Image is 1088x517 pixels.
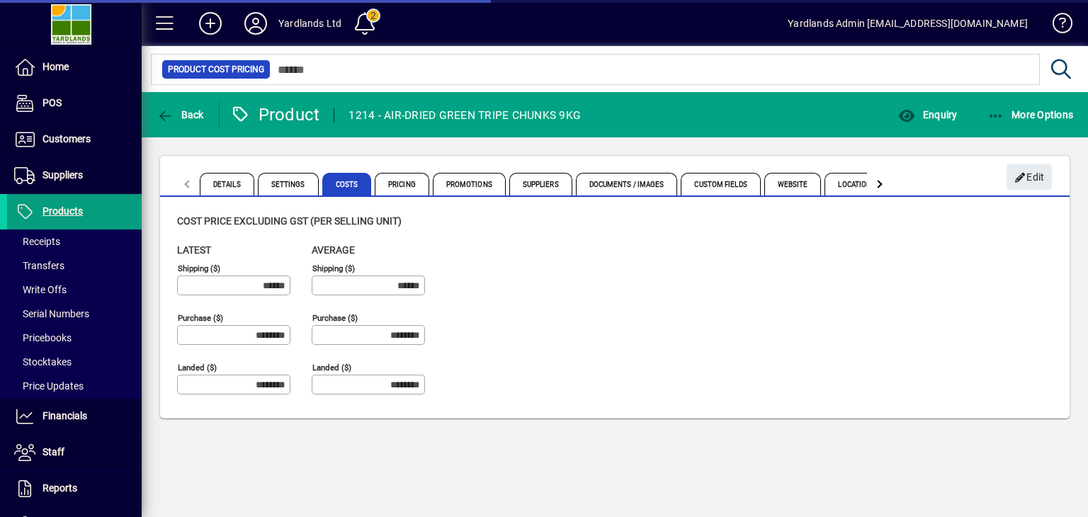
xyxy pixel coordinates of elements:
[312,244,355,256] span: Average
[764,173,822,195] span: Website
[7,50,142,85] a: Home
[7,435,142,470] a: Staff
[7,229,142,254] a: Receipts
[42,61,69,72] span: Home
[177,244,211,256] span: Latest
[233,11,278,36] button: Profile
[14,236,60,247] span: Receipts
[14,356,72,368] span: Stocktakes
[178,263,220,273] mat-label: Shipping ($)
[278,12,341,35] div: Yardlands Ltd
[142,102,220,127] app-page-header-button: Back
[824,173,889,195] span: Locations
[7,122,142,157] a: Customers
[157,109,204,120] span: Back
[312,263,355,273] mat-label: Shipping ($)
[1007,164,1052,190] button: Edit
[7,158,142,193] a: Suppliers
[322,173,372,195] span: Costs
[42,205,83,217] span: Products
[14,260,64,271] span: Transfers
[375,173,429,195] span: Pricing
[7,350,142,374] a: Stocktakes
[7,399,142,434] a: Financials
[178,313,223,323] mat-label: Purchase ($)
[576,173,678,195] span: Documents / Images
[1042,3,1070,49] a: Knowledge Base
[258,173,319,195] span: Settings
[177,215,402,227] span: Cost price excluding GST (per selling unit)
[1014,166,1045,189] span: Edit
[42,446,64,458] span: Staff
[895,102,960,127] button: Enquiry
[178,363,217,373] mat-label: Landed ($)
[42,410,87,421] span: Financials
[14,284,67,295] span: Write Offs
[7,326,142,350] a: Pricebooks
[42,97,62,108] span: POS
[7,278,142,302] a: Write Offs
[7,374,142,398] a: Price Updates
[984,102,1077,127] button: More Options
[14,380,84,392] span: Price Updates
[788,12,1028,35] div: Yardlands Admin [EMAIL_ADDRESS][DOMAIN_NAME]
[42,482,77,494] span: Reports
[14,332,72,343] span: Pricebooks
[153,102,208,127] button: Back
[898,109,957,120] span: Enquiry
[509,173,572,195] span: Suppliers
[188,11,233,36] button: Add
[681,173,760,195] span: Custom Fields
[168,62,264,76] span: Product Cost Pricing
[312,313,358,323] mat-label: Purchase ($)
[200,173,254,195] span: Details
[987,109,1074,120] span: More Options
[312,363,351,373] mat-label: Landed ($)
[230,103,320,126] div: Product
[348,104,581,127] div: 1214 - AIR-DRIED GREEN TRIPE CHUNKS 9KG
[7,254,142,278] a: Transfers
[42,133,91,144] span: Customers
[7,302,142,326] a: Serial Numbers
[7,86,142,121] a: POS
[14,308,89,319] span: Serial Numbers
[42,169,83,181] span: Suppliers
[7,471,142,506] a: Reports
[433,173,506,195] span: Promotions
